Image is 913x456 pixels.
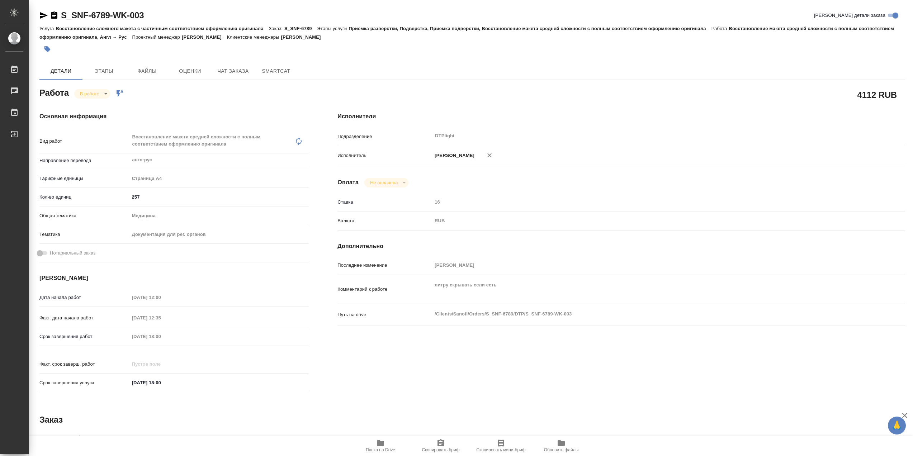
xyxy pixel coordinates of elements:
button: В работе [78,91,101,97]
p: Проектный менеджер [132,34,182,40]
p: Работа [711,26,729,31]
p: Подразделение [337,133,432,140]
h4: Основная информация [39,434,309,443]
div: Медицина [129,210,309,222]
h4: Дополнительно [337,434,905,443]
h2: Заказ [39,414,63,426]
span: SmartCat [259,67,293,76]
input: Пустое поле [129,292,192,303]
span: Скопировать бриф [422,447,459,452]
p: Ставка [337,199,432,206]
h4: [PERSON_NAME] [39,274,309,282]
p: Заказ: [269,26,284,31]
input: ✎ Введи что-нибудь [129,192,309,202]
span: [PERSON_NAME] детали заказа [814,12,885,19]
a: S_SNF-6789-WK-003 [61,10,144,20]
p: Восстановление сложного макета с частичным соответствием оформлению оригинала [56,26,269,31]
p: Вид работ [39,138,129,145]
p: Клиентские менеджеры [227,34,281,40]
p: Факт. дата начала работ [39,314,129,322]
button: Удалить исполнителя [482,147,497,163]
p: Направление перевода [39,157,129,164]
input: Пустое поле [432,197,858,207]
button: Добавить тэг [39,41,55,57]
div: В работе [74,89,110,99]
span: Обновить файлы [544,447,579,452]
p: [PERSON_NAME] [281,34,326,40]
h4: Исполнители [337,112,905,121]
p: [PERSON_NAME] [432,152,474,159]
button: Папка на Drive [350,436,411,456]
div: В работе [364,178,408,187]
span: Оценки [173,67,207,76]
div: Страница А4 [129,172,309,185]
input: Пустое поле [129,313,192,323]
p: Дата начала работ [39,294,129,301]
p: Общая тематика [39,212,129,219]
p: Срок завершения работ [39,333,129,340]
textarea: /Clients/Sanofi/Orders/S_SNF-6789/DTP/S_SNF-6789-WK-003 [432,308,858,320]
button: 🙏 [888,417,906,434]
h4: Основная информация [39,112,309,121]
p: Путь на drive [337,311,432,318]
span: Нотариальный заказ [50,250,95,257]
p: Комментарий к работе [337,286,432,293]
span: Скопировать мини-бриф [476,447,525,452]
span: 🙏 [891,418,903,433]
p: Услуга [39,26,56,31]
button: Не оплачена [368,180,400,186]
p: Срок завершения услуги [39,379,129,386]
h2: Работа [39,86,69,99]
span: Этапы [87,67,121,76]
p: Этапы услуги [317,26,349,31]
div: RUB [432,215,858,227]
button: Скопировать мини-бриф [471,436,531,456]
p: [PERSON_NAME] [182,34,227,40]
textarea: литру скрывать если есть [432,279,858,298]
button: Скопировать ссылку [50,11,58,20]
button: Обновить файлы [531,436,591,456]
p: Факт. срок заверш. работ [39,361,129,368]
h4: Дополнительно [337,242,905,251]
p: Тематика [39,231,129,238]
input: Пустое поле [129,331,192,342]
button: Скопировать ссылку для ЯМессенджера [39,11,48,20]
p: S_SNF-6789 [284,26,317,31]
h4: Оплата [337,178,359,187]
h2: 4112 RUB [857,89,897,101]
input: Пустое поле [432,260,858,270]
p: Последнее изменение [337,262,432,269]
p: Кол-во единиц [39,194,129,201]
p: Приемка разверстки, Подверстка, Приемка подверстки, Восстановление макета средней сложности с пол... [349,26,711,31]
span: Детали [44,67,78,76]
p: Тарифные единицы [39,175,129,182]
input: Пустое поле [129,359,192,369]
button: Скопировать бриф [411,436,471,456]
span: Файлы [130,67,164,76]
input: ✎ Введи что-нибудь [129,377,192,388]
span: Чат заказа [216,67,250,76]
p: Исполнитель [337,152,432,159]
span: Папка на Drive [366,447,395,452]
div: Документация для рег. органов [129,228,309,241]
p: Валюта [337,217,432,224]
